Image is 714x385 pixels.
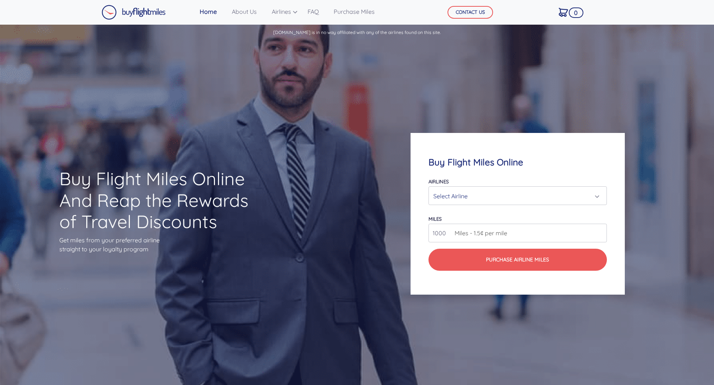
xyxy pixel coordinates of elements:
[59,236,262,254] p: Get miles from your preferred airline straight to your loyalty program
[556,4,571,20] a: 0
[559,8,568,17] img: Cart
[433,189,597,203] div: Select Airline
[197,4,220,19] a: Home
[428,157,607,168] h4: Buy Flight Miles Online
[102,3,166,22] a: Buy Flight Miles Logo
[428,249,607,271] button: Purchase Airline Miles
[451,229,507,237] span: Miles - 1.5¢ per mile
[305,4,322,19] a: FAQ
[428,186,607,205] button: Select Airline
[269,4,296,19] a: Airlines
[428,216,442,222] label: miles
[448,6,493,19] button: CONTACT US
[331,4,378,19] a: Purchase Miles
[102,5,166,20] img: Buy Flight Miles Logo
[229,4,260,19] a: About Us
[428,178,449,184] label: Airlines
[59,168,262,233] h1: Buy Flight Miles Online And Reap the Rewards of Travel Discounts
[569,7,583,18] span: 0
